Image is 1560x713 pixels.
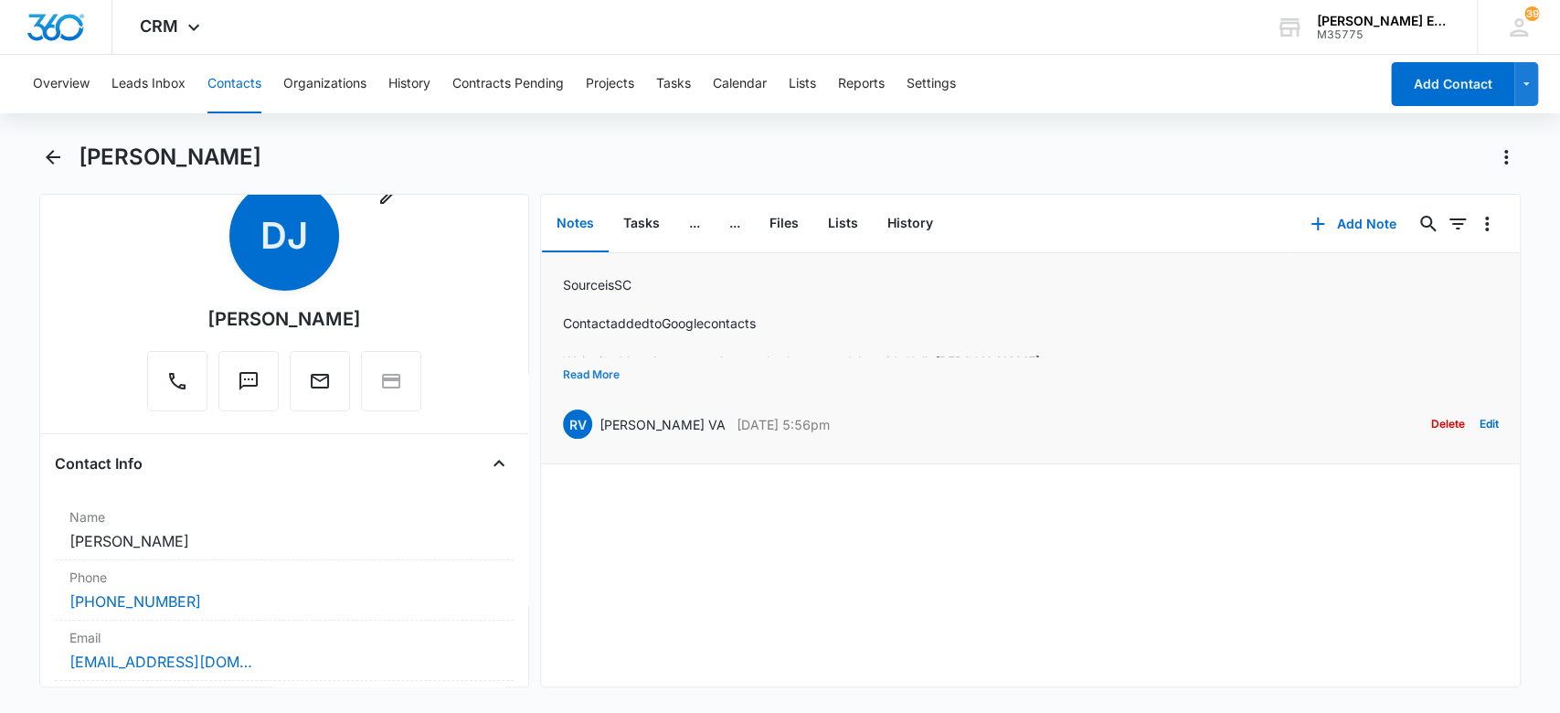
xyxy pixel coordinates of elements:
[1317,14,1450,28] div: account name
[715,196,755,252] button: ...
[1479,407,1498,442] button: Edit
[79,144,261,171] h1: [PERSON_NAME]
[1317,28,1450,41] div: account id
[1472,209,1502,239] button: Overflow Menu
[586,55,634,113] button: Projects
[789,55,816,113] button: Lists
[484,449,514,478] button: Close
[1491,143,1521,172] button: Actions
[542,196,609,252] button: Notes
[873,196,948,252] button: History
[290,379,350,395] a: Email
[656,55,691,113] button: Tasks
[55,560,515,621] div: Phone[PHONE_NUMBER]
[907,55,956,113] button: Settings
[674,196,715,252] button: ...
[563,275,1044,294] p: Source is SC
[563,352,1044,371] p: We invited the to learn more about our brokerage and she said- Hello [PERSON_NAME],
[1430,407,1464,442] button: Delete
[147,379,207,395] a: Call
[713,55,767,113] button: Calendar
[207,305,360,333] div: [PERSON_NAME]
[283,55,366,113] button: Organizations
[69,507,500,527] label: Name
[737,415,830,434] p: [DATE] 5:56pm
[563,314,1044,333] p: Contact added to Google contacts
[600,415,726,434] p: [PERSON_NAME] VA
[218,351,279,411] button: Text
[69,591,201,612] a: [PHONE_NUMBER]
[755,196,813,252] button: Files
[55,452,143,474] h4: Contact Info
[55,500,515,560] div: Name[PERSON_NAME]
[290,351,350,411] button: Email
[55,621,515,681] div: Email[EMAIL_ADDRESS][DOMAIN_NAME]
[147,351,207,411] button: Call
[33,55,90,113] button: Overview
[69,530,500,552] dd: [PERSON_NAME]
[1524,6,1539,21] span: 39
[1443,209,1472,239] button: Filters
[207,55,261,113] button: Contacts
[1414,209,1443,239] button: Search...
[1292,202,1414,246] button: Add Note
[69,568,500,587] label: Phone
[563,357,620,392] button: Read More
[140,16,178,36] span: CRM
[69,651,252,673] a: [EMAIL_ADDRESS][DOMAIN_NAME]
[69,628,500,647] label: Email
[39,143,68,172] button: Back
[452,55,564,113] button: Contracts Pending
[838,55,885,113] button: Reports
[563,410,592,439] span: RV
[388,55,430,113] button: History
[218,379,279,395] a: Text
[111,55,186,113] button: Leads Inbox
[813,196,873,252] button: Lists
[609,196,674,252] button: Tasks
[1524,6,1539,21] div: notifications count
[229,181,339,291] span: DJ
[1391,62,1514,106] button: Add Contact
